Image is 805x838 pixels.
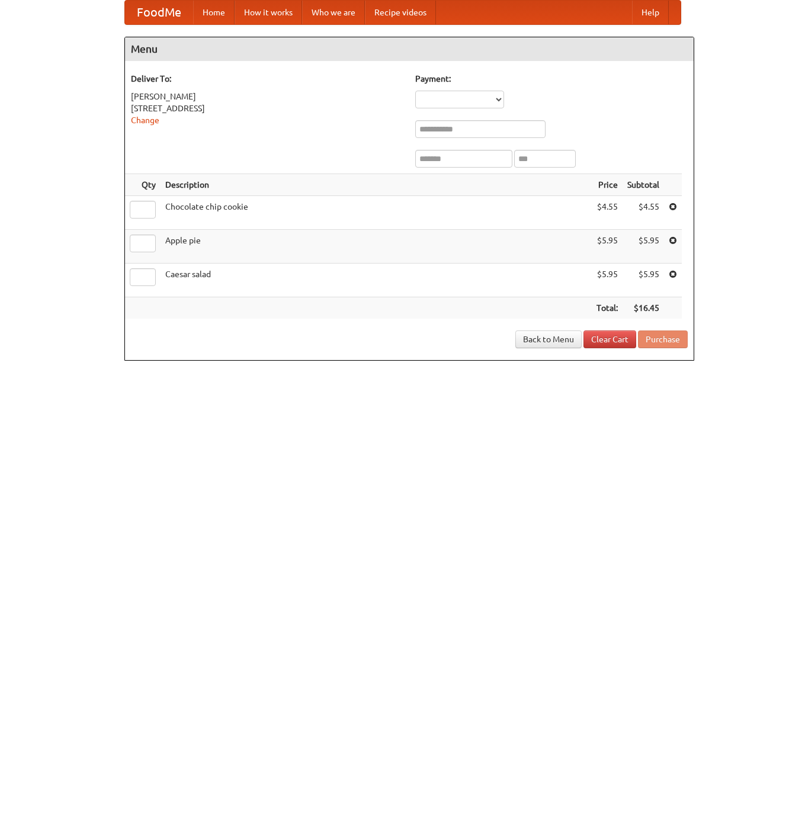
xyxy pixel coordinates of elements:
[193,1,235,24] a: Home
[161,174,592,196] th: Description
[131,73,403,85] h5: Deliver To:
[131,91,403,102] div: [PERSON_NAME]
[623,297,664,319] th: $16.45
[302,1,365,24] a: Who we are
[632,1,669,24] a: Help
[415,73,688,85] h5: Payment:
[623,174,664,196] th: Subtotal
[125,1,193,24] a: FoodMe
[592,230,623,264] td: $5.95
[592,174,623,196] th: Price
[515,330,582,348] a: Back to Menu
[638,330,688,348] button: Purchase
[583,330,636,348] a: Clear Cart
[161,264,592,297] td: Caesar salad
[592,264,623,297] td: $5.95
[592,196,623,230] td: $4.55
[235,1,302,24] a: How it works
[131,115,159,125] a: Change
[365,1,436,24] a: Recipe videos
[592,297,623,319] th: Total:
[125,174,161,196] th: Qty
[623,230,664,264] td: $5.95
[623,264,664,297] td: $5.95
[623,196,664,230] td: $4.55
[161,196,592,230] td: Chocolate chip cookie
[131,102,403,114] div: [STREET_ADDRESS]
[125,37,694,61] h4: Menu
[161,230,592,264] td: Apple pie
